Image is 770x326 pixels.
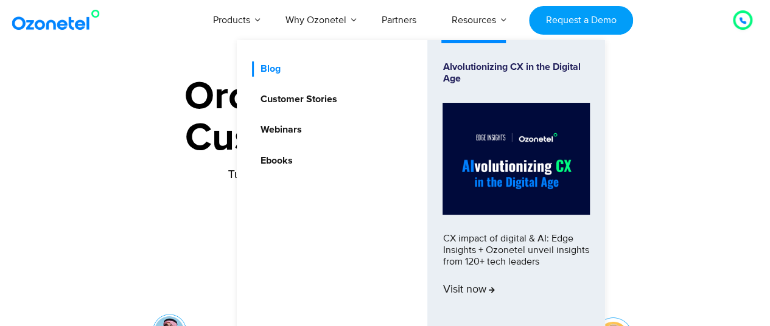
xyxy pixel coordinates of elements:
[443,283,494,297] span: Visit now
[47,109,723,167] div: Customer Experiences
[443,61,590,323] a: Alvolutionizing CX in the Digital AgeCX impact of digital & AI: Edge Insights + Ozonetel unveil i...
[529,6,633,35] a: Request a Demo
[47,77,723,116] div: Orchestrate Intelligent
[443,103,590,215] img: Alvolutionizing.jpg
[252,92,338,107] a: Customer Stories
[252,153,294,168] a: Ebooks
[252,122,303,137] a: Webinars
[47,168,723,181] div: Turn every conversation into a growth engine for your enterprise.
[252,61,282,77] a: Blog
